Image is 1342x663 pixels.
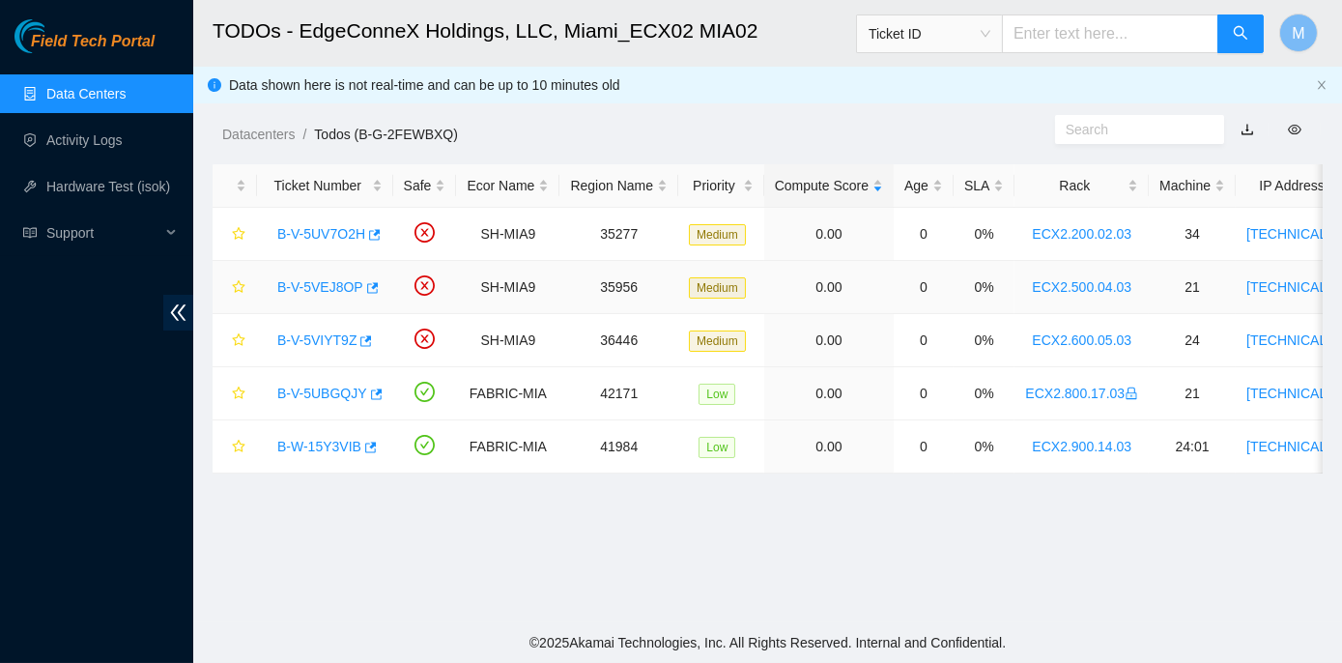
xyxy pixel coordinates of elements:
[1149,208,1236,261] td: 34
[46,179,170,194] a: Hardware Test (isok)
[1316,79,1328,92] button: close
[14,35,155,60] a: Akamai TechnologiesField Tech Portal
[46,214,160,252] span: Support
[1032,332,1131,348] a: ECX2.600.05.03
[699,437,735,458] span: Low
[223,431,246,462] button: star
[314,127,458,142] a: Todos (B-G-2FEWBXQ)
[1149,420,1236,474] td: 24:01
[414,435,435,455] span: check-circle
[1217,14,1264,53] button: search
[302,127,306,142] span: /
[163,295,193,331] span: double-left
[1279,14,1318,52] button: M
[699,384,735,405] span: Low
[1149,261,1236,314] td: 21
[223,218,246,249] button: star
[764,208,894,261] td: 0.00
[559,261,678,314] td: 35956
[1226,114,1269,145] button: download
[223,378,246,409] button: star
[193,622,1342,663] footer: © 2025 Akamai Technologies, Inc. All Rights Reserved. Internal and Confidential.
[23,226,37,240] span: read
[223,325,246,356] button: star
[232,280,245,296] span: star
[559,367,678,420] td: 42171
[764,420,894,474] td: 0.00
[1149,314,1236,367] td: 24
[559,208,678,261] td: 35277
[894,314,954,367] td: 0
[277,386,367,401] a: B-V-5UBGQJY
[954,314,1014,367] td: 0%
[222,127,295,142] a: Datacenters
[869,19,990,48] span: Ticket ID
[689,331,746,352] span: Medium
[277,279,363,295] a: B-V-5VEJ8OP
[559,314,678,367] td: 36446
[894,420,954,474] td: 0
[1066,119,1198,140] input: Search
[456,261,559,314] td: SH-MIA9
[456,208,559,261] td: SH-MIA9
[1149,367,1236,420] td: 21
[689,277,746,299] span: Medium
[1288,123,1301,136] span: eye
[894,208,954,261] td: 0
[764,314,894,367] td: 0.00
[894,261,954,314] td: 0
[1125,387,1138,400] span: lock
[894,367,954,420] td: 0
[1032,279,1131,295] a: ECX2.500.04.03
[559,420,678,474] td: 41984
[232,387,245,402] span: star
[1002,14,1218,53] input: Enter text here...
[1292,21,1304,45] span: M
[1032,439,1131,454] a: ECX2.900.14.03
[954,261,1014,314] td: 0%
[31,33,155,51] span: Field Tech Portal
[414,275,435,296] span: close-circle
[954,420,1014,474] td: 0%
[414,382,435,402] span: check-circle
[232,440,245,455] span: star
[456,314,559,367] td: SH-MIA9
[46,132,123,148] a: Activity Logs
[414,222,435,243] span: close-circle
[277,226,365,242] a: B-V-5UV7O2H
[764,367,894,420] td: 0.00
[223,272,246,303] button: star
[277,332,357,348] a: B-V-5VIYT9Z
[232,333,245,349] span: star
[764,261,894,314] td: 0.00
[954,208,1014,261] td: 0%
[689,224,746,245] span: Medium
[456,367,559,420] td: FABRIC-MIA
[1233,25,1248,43] span: search
[1032,226,1131,242] a: ECX2.200.02.03
[1316,79,1328,91] span: close
[46,86,126,101] a: Data Centers
[14,19,98,53] img: Akamai Technologies
[277,439,361,454] a: B-W-15Y3VIB
[232,227,245,243] span: star
[1241,122,1254,137] a: download
[414,329,435,349] span: close-circle
[954,367,1014,420] td: 0%
[456,420,559,474] td: FABRIC-MIA
[1025,386,1138,401] a: ECX2.800.17.03lock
